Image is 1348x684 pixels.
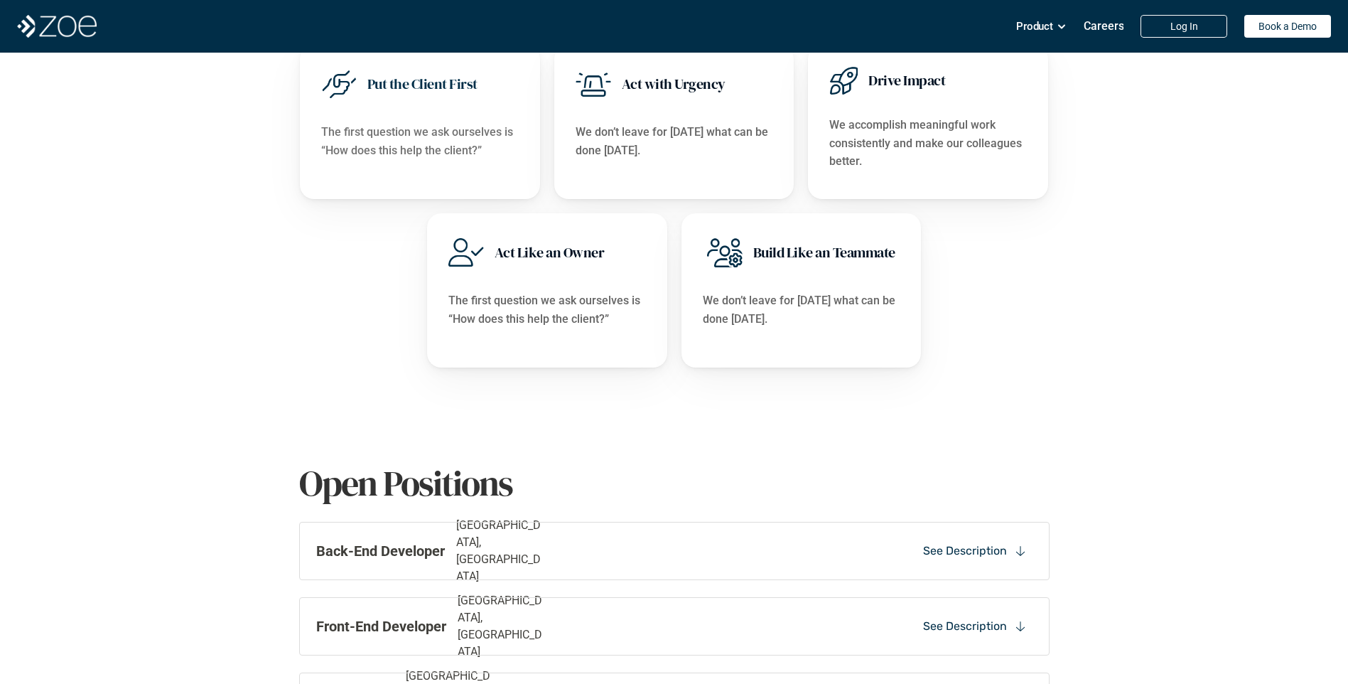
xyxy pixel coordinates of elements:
[367,74,478,94] h3: Put the Client First
[299,462,1050,505] h1: Open Positions
[1258,21,1317,33] p: Book a Demo
[448,292,646,328] p: The first question we ask ourselves is “How does this help the client?”
[868,70,945,90] h3: Drive Impact
[923,543,1007,559] p: See Description
[576,123,773,159] p: We don’t leave for [DATE] what can be done [DATE].
[829,116,1027,171] p: We accomplish meaningful work consistently and make our colleagues better.
[456,517,546,585] p: [GEOGRAPHIC_DATA], [GEOGRAPHIC_DATA]
[923,619,1007,634] p: See Description
[316,540,445,562] p: Back-End Developer
[1016,16,1053,37] p: Product
[1084,19,1124,33] p: Careers
[753,242,895,262] h3: Build Like an Teammate
[321,123,519,159] p: The first question we ask ourselves is “How does this help the client?”
[1141,15,1227,38] a: Log In
[495,242,605,262] h3: Act Like an Owner
[703,292,900,328] p: We don’t leave for [DATE] what can be done [DATE].
[316,616,446,637] p: Front-End Developer
[458,592,548,661] p: [GEOGRAPHIC_DATA], [GEOGRAPHIC_DATA]
[1244,15,1331,38] a: Book a Demo
[622,74,726,94] h3: Act with Urgency
[1170,21,1198,33] p: Log In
